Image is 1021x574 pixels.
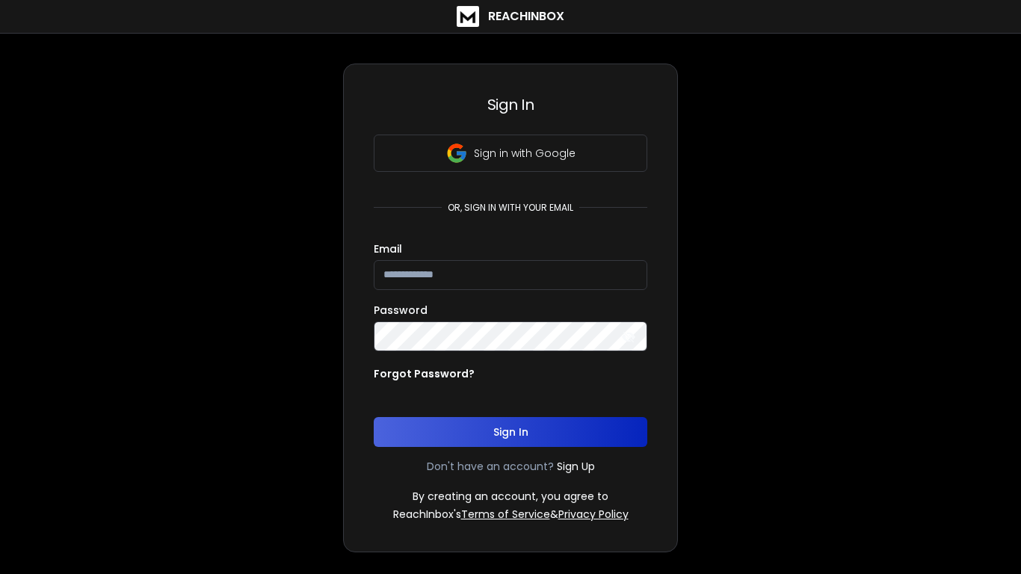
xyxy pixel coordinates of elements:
a: Privacy Policy [558,507,629,522]
p: Sign in with Google [474,146,576,161]
img: logo [457,6,479,27]
a: ReachInbox [457,6,564,27]
a: Terms of Service [461,507,550,522]
p: or, sign in with your email [442,202,579,214]
p: Forgot Password? [374,366,475,381]
p: ReachInbox's & [393,507,629,522]
label: Password [374,305,428,315]
p: Don't have an account? [427,459,554,474]
h3: Sign In [374,94,647,115]
label: Email [374,244,402,254]
p: By creating an account, you agree to [413,489,608,504]
button: Sign In [374,417,647,447]
button: Sign in with Google [374,135,647,172]
a: Sign Up [557,459,595,474]
h1: ReachInbox [488,7,564,25]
